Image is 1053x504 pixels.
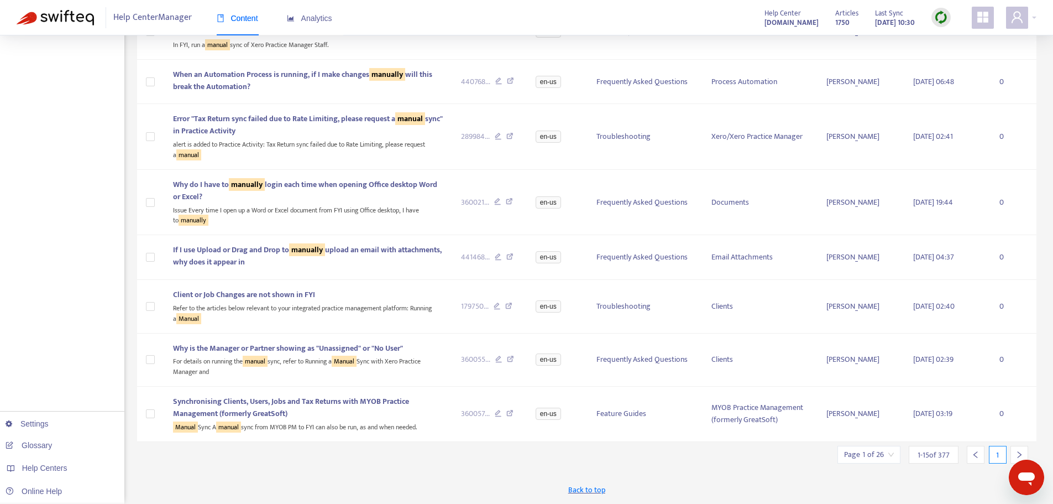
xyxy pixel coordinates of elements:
[369,68,405,81] sqkw: manually
[913,75,954,88] span: [DATE] 06:48
[461,354,490,366] span: 360055 ...
[875,17,915,29] strong: [DATE] 10:30
[176,149,201,160] sqkw: manual
[179,215,208,226] sqkw: manually
[461,76,490,88] span: 440768 ...
[536,408,561,420] span: en-us
[991,235,1036,280] td: 0
[289,243,325,256] sqkw: manually
[461,408,490,420] span: 360057 ...
[173,355,443,377] div: For details on running the sync, refer to Running a Sync with Xero Practice Manager and
[205,39,230,50] sqkw: manual
[536,251,561,263] span: en-us
[991,280,1036,333] td: 0
[6,441,52,450] a: Glossary
[243,356,268,367] sqkw: manual
[6,487,62,496] a: Online Help
[536,196,561,209] span: en-us
[991,387,1036,442] td: 0
[173,112,443,137] span: Error "Tax Return sync failed due to Rate Limiting, please request a sync" in Practice Activity
[173,395,409,420] span: Synchronising Clients, Users, Jobs and Tax Returns with MYOB Practice Management (formerly GreatS...
[536,354,561,366] span: en-us
[972,451,979,459] span: left
[818,235,904,280] td: [PERSON_NAME]
[113,7,192,28] span: Help Center Manager
[588,170,703,235] td: Frequently Asked Questions
[764,17,819,29] strong: [DOMAIN_NAME]
[173,301,443,324] div: Refer to the articles below relevant to your integrated practice management platform: Running a
[918,449,950,461] span: 1 - 15 of 377
[395,112,425,125] sqkw: manual
[173,178,437,203] span: Why do I have to login each time when opening Office desktop Word or Excel?
[703,280,818,333] td: Clients
[332,356,357,367] sqkw: Manual
[173,243,442,268] span: If I use Upload or Drag and Drop to upload an email with attachments, why does it appear in
[287,14,295,22] span: area-chart
[703,104,818,169] td: Xero/Xero Practice Manager
[536,300,561,313] span: en-us
[588,280,703,333] td: Troubleshooting
[588,334,703,387] td: Frequently Asked Questions
[588,104,703,169] td: Troubleshooting
[934,11,948,24] img: sync.dc5367851b00ba804db3.png
[703,334,818,387] td: Clients
[173,422,198,433] sqkw: Manual
[913,251,954,263] span: [DATE] 04:37
[703,60,818,105] td: Process Automation
[217,14,258,23] span: Content
[536,76,561,88] span: en-us
[703,235,818,280] td: Email Attachments
[173,288,315,301] span: Client or Job Changes are not shown in FYI
[913,407,952,420] span: [DATE] 03:19
[818,104,904,169] td: [PERSON_NAME]
[818,387,904,442] td: [PERSON_NAME]
[536,131,561,143] span: en-us
[875,7,903,19] span: Last Sync
[217,14,224,22] span: book
[588,60,703,105] td: Frequently Asked Questions
[764,16,819,29] a: [DOMAIN_NAME]
[17,10,94,25] img: Swifteq
[764,7,801,19] span: Help Center
[173,342,403,355] span: Why is the Manager or Partner showing as "Unassigned" or "No User"
[568,484,605,496] span: Back to top
[1009,460,1044,495] iframe: Button to launch messaging window
[588,387,703,442] td: Feature Guides
[461,196,489,209] span: 360021 ...
[173,38,443,50] div: In FYI, run a sync of Xero Practice Manager Staff.
[176,313,201,324] sqkw: Manual
[1015,451,1023,459] span: right
[913,353,954,366] span: [DATE] 02:39
[229,178,265,191] sqkw: manually
[991,334,1036,387] td: 0
[818,60,904,105] td: [PERSON_NAME]
[588,235,703,280] td: Frequently Asked Questions
[216,422,241,433] sqkw: manual
[991,104,1036,169] td: 0
[703,387,818,442] td: MYOB Practice Management (formerly GreatSoft)
[989,446,1007,464] div: 1
[1010,11,1024,24] span: user
[22,464,67,472] span: Help Centers
[913,196,953,209] span: [DATE] 19:44
[835,17,850,29] strong: 1750
[835,7,858,19] span: Articles
[173,68,432,93] span: When an Automation Process is running, if I make changes will this break the Automation?
[461,251,490,263] span: 441468 ...
[287,14,332,23] span: Analytics
[818,280,904,333] td: [PERSON_NAME]
[173,203,443,226] div: Issue Every time I open up a Word or Excel document from FYI using Office desktop, I have to
[461,300,489,313] span: 179750 ...
[461,131,490,143] span: 289984 ...
[913,300,955,313] span: [DATE] 02:40
[976,11,989,24] span: appstore
[991,60,1036,105] td: 0
[913,130,953,143] span: [DATE] 02:41
[173,420,443,433] div: Sync A sync from MYOB PM to FYI can also be run, as and when needed.
[818,170,904,235] td: [PERSON_NAME]
[818,334,904,387] td: [PERSON_NAME]
[173,137,443,160] div: alert is added to Practice Activity: Tax Return sync failed due to Rate Limiting, please request a
[991,170,1036,235] td: 0
[703,170,818,235] td: Documents
[6,419,49,428] a: Settings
